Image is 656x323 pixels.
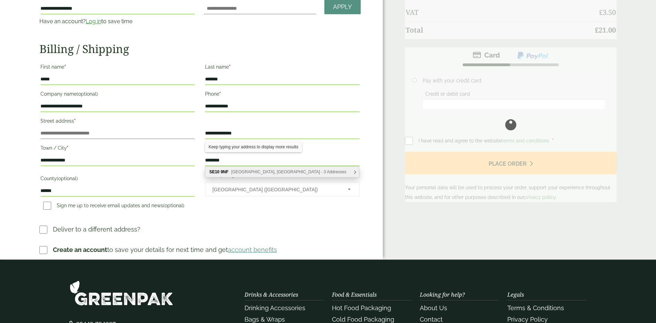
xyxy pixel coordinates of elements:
label: Town / City [40,143,195,155]
label: First name [40,62,195,74]
a: Privacy Policy [507,316,548,323]
abbr: required [74,118,76,124]
abbr: required [219,91,221,97]
span: United Kingdom (UK) [212,182,338,197]
p: to save your details for next time and get [53,245,277,254]
abbr: required [64,64,66,70]
label: Last name [205,62,359,74]
a: Drinking Accessories [244,304,305,312]
label: Phone [205,89,359,101]
label: Company name [40,89,195,101]
span: (optional) [77,91,98,97]
p: Deliver to a different address? [53,225,140,234]
span: (optional) [57,176,78,181]
div: SE10 9NF [205,167,359,177]
a: account benefits [228,246,277,253]
img: GreenPak Supplies [70,280,173,306]
a: Log in [86,18,101,25]
abbr: required [67,145,68,151]
strong: Create an account [53,246,107,253]
a: About Us [420,304,447,312]
p: Have an account? to save time [39,17,196,26]
span: Country/Region [205,182,359,197]
a: Bags & Wraps [244,316,285,323]
b: 9NF [221,169,229,174]
div: Keep typing your address to display more results [205,142,302,152]
span: [GEOGRAPHIC_DATA], [GEOGRAPHIC_DATA] - 3 Addresses [231,169,347,174]
h2: Billing / Shipping [39,42,361,55]
span: (optional) [163,203,184,208]
label: Sign me up to receive email updates and news [40,203,187,210]
a: Contact [420,316,443,323]
span: Apply [333,3,352,11]
label: County [40,174,195,185]
a: Cold Food Packaging [332,316,394,323]
input: Sign me up to receive email updates and news(optional) [43,202,51,210]
a: Terms & Conditions [507,304,564,312]
a: Hot Food Packaging [332,304,391,312]
b: SE10 [209,169,219,174]
abbr: required [229,64,231,70]
label: Street address [40,116,195,128]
